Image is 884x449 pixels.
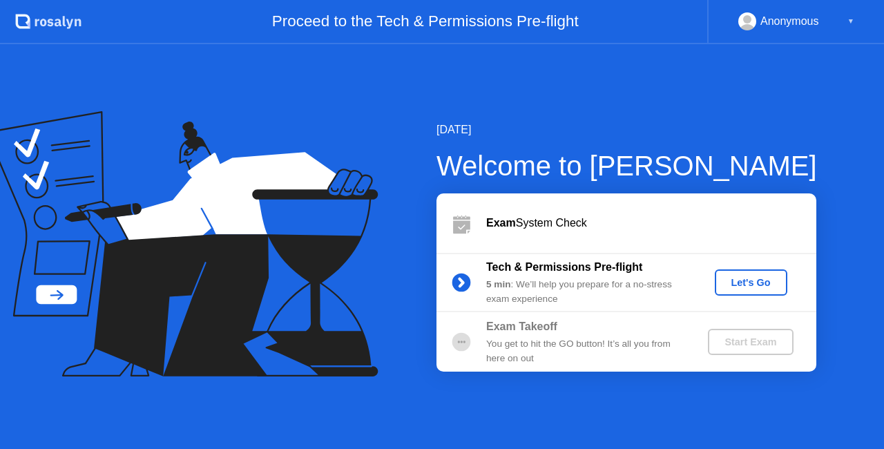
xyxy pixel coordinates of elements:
div: ▼ [847,12,854,30]
button: Start Exam [708,329,793,355]
div: [DATE] [436,122,817,138]
b: 5 min [486,279,511,289]
div: Let's Go [720,277,782,288]
b: Exam Takeoff [486,321,557,332]
div: Start Exam [713,336,787,347]
div: You get to hit the GO button! It’s all you from here on out [486,337,685,365]
b: Exam [486,217,516,229]
b: Tech & Permissions Pre-flight [486,261,642,273]
div: Welcome to [PERSON_NAME] [436,145,817,187]
div: : We’ll help you prepare for a no-stress exam experience [486,278,685,306]
div: System Check [486,215,816,231]
button: Let's Go [715,269,787,296]
div: Anonymous [760,12,819,30]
